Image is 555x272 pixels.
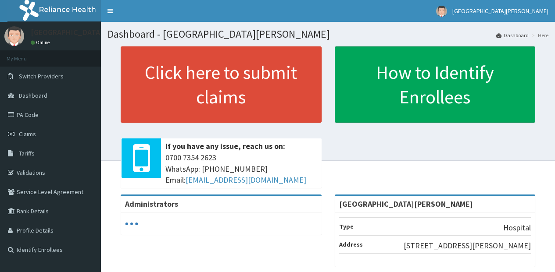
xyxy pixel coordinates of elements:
span: 0700 7354 2623 WhatsApp: [PHONE_NUMBER] Email: [165,152,317,186]
a: [EMAIL_ADDRESS][DOMAIN_NAME] [186,175,306,185]
img: User Image [4,26,24,46]
span: Dashboard [19,92,47,99]
b: If you have any issue, reach us on: [165,141,285,151]
a: Dashboard [496,32,529,39]
h1: Dashboard - [GEOGRAPHIC_DATA][PERSON_NAME] [107,28,548,40]
img: User Image [436,6,447,17]
p: Hospital [503,222,531,233]
span: Claims [19,130,36,138]
li: Here [530,32,548,39]
span: Tariffs [19,149,35,157]
span: Switch Providers [19,72,64,80]
p: [STREET_ADDRESS][PERSON_NAME] [404,240,531,251]
a: How to Identify Enrollees [335,46,536,123]
a: Click here to submit claims [121,46,322,123]
b: Address [339,240,363,248]
strong: [GEOGRAPHIC_DATA][PERSON_NAME] [339,199,473,209]
span: [GEOGRAPHIC_DATA][PERSON_NAME] [452,7,548,15]
svg: audio-loading [125,217,138,230]
b: Type [339,223,354,230]
a: Online [31,39,52,46]
p: [GEOGRAPHIC_DATA][PERSON_NAME] [31,28,161,36]
b: Administrators [125,199,178,209]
